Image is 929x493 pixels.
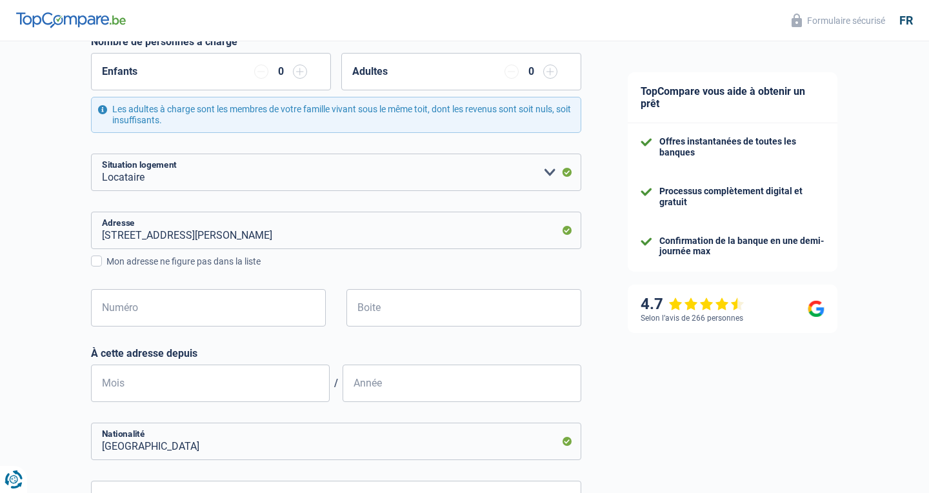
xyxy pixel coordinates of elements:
[106,255,581,268] div: Mon adresse ne figure pas dans la liste
[628,72,837,123] div: TopCompare vous aide à obtenir un prêt
[343,365,581,402] input: AAAA
[525,66,537,77] div: 0
[91,35,237,48] label: Nombre de personnes à charge
[91,97,581,133] div: Les adultes à charge sont les membres de votre famille vivant sous le même toit, dont les revenus...
[91,212,581,249] input: Sélectionnez votre adresse dans la barre de recherche
[3,254,4,254] img: Advertisement
[352,66,388,77] label: Adultes
[16,12,126,28] img: TopCompare Logo
[659,186,824,208] div: Processus complètement digital et gratuit
[102,66,137,77] label: Enfants
[641,314,743,323] div: Selon l’avis de 266 personnes
[91,365,330,402] input: MM
[275,66,286,77] div: 0
[330,377,343,389] span: /
[899,14,913,28] div: fr
[641,295,744,314] div: 4.7
[659,236,824,257] div: Confirmation de la banque en une demi-journée max
[784,10,893,31] button: Formulaire sécurisé
[91,423,581,460] input: Belgique
[659,136,824,158] div: Offres instantanées de toutes les banques
[91,347,581,359] label: À cette adresse depuis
